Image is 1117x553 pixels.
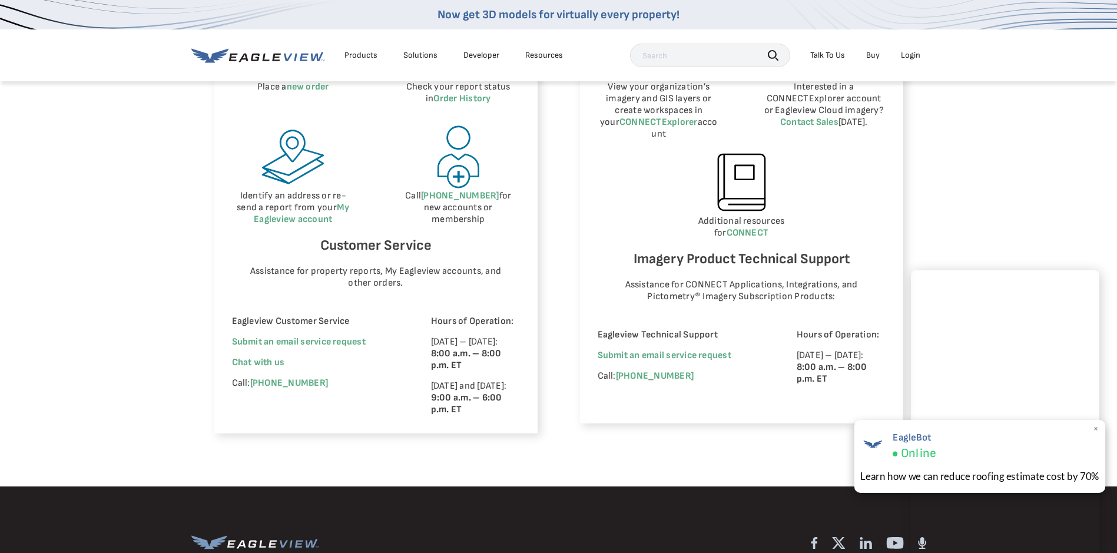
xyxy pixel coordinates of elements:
[1093,423,1099,435] span: ×
[860,469,1099,484] div: Learn how we can reduce roofing estimate cost by 70%
[763,81,886,128] p: Interested in a CONNECTExplorer account or Eagleview Cloud imagery? [DATE].
[860,432,885,456] img: EagleBot
[431,336,520,372] p: [DATE] – [DATE]:
[243,266,508,289] p: Assistance for property reports, My Eagleview accounts, and other orders.
[431,392,502,415] strong: 9:00 a.m. – 6:00 p.m. ET
[619,117,698,128] a: CONNECTExplorer
[232,81,355,93] p: Place a
[598,248,886,270] h6: Imagery Product Technical Support
[232,378,399,389] p: Call:
[397,190,520,226] p: Call for new accounts or membership
[598,350,731,361] a: Submit an email service request
[900,446,936,461] span: Online
[437,8,680,22] a: Now get 3D models for virtually every property!
[780,117,838,128] a: Contact Sales
[598,329,764,341] p: Eagleview Technical Support
[616,370,694,382] a: [PHONE_NUMBER]
[232,316,399,327] p: Eagleview Customer Service
[797,362,867,385] strong: 8:00 a.m. – 8:00 p.m. ET
[431,316,520,327] p: Hours of Operation:
[901,50,920,61] div: Login
[344,50,377,61] div: Products
[630,44,790,67] input: Search
[727,227,769,239] a: CONNECT
[254,202,349,225] a: My Eagleview account
[232,336,366,347] a: Submit an email service request
[287,81,329,92] a: new order
[911,270,1099,553] iframe: Chat Window
[431,348,502,371] strong: 8:00 a.m. – 8:00 p.m. ET
[232,190,355,226] p: Identify an address or re-send a report from your
[433,93,490,104] a: Order History
[250,378,328,389] a: [PHONE_NUMBER]
[525,50,563,61] div: Resources
[421,190,499,201] a: [PHONE_NUMBER]
[892,432,936,443] span: EagleBot
[797,350,886,385] p: [DATE] – [DATE]:
[397,81,520,105] p: Check your report status in
[866,50,880,61] a: Buy
[810,50,845,61] div: Talk To Us
[232,357,285,368] span: Chat with us
[797,329,886,341] p: Hours of Operation:
[598,370,764,382] p: Call:
[598,81,721,140] p: View your organization’s imagery and GIS layers or create workspaces in your account
[598,216,886,239] p: Additional resources for
[431,380,520,416] p: [DATE] and [DATE]:
[232,234,520,257] h6: Customer Service
[403,50,437,61] div: Solutions
[609,279,874,303] p: Assistance for CONNECT Applications, Integrations, and Pictometry® Imagery Subscription Products:
[463,50,499,61] a: Developer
